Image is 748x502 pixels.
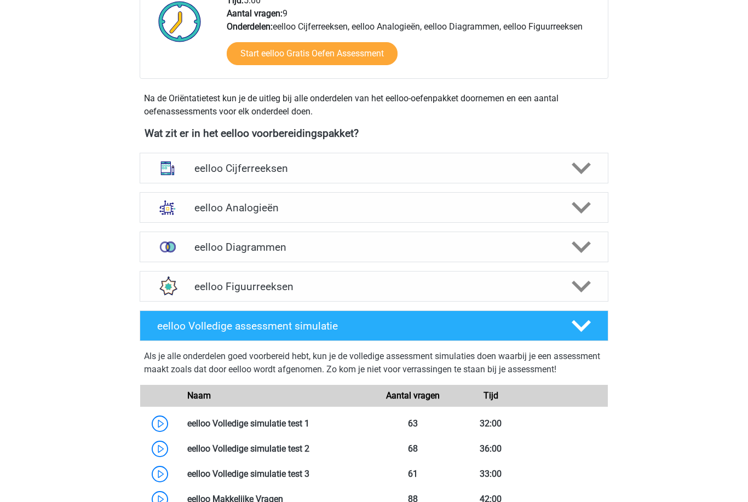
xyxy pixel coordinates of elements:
[153,272,182,301] img: figuurreeksen
[144,350,604,380] div: Als je alle onderdelen goed voorbereid hebt, kun je de volledige assessment simulaties doen waarb...
[135,192,613,223] a: analogieen eelloo Analogieën
[452,389,530,402] div: Tijd
[374,389,452,402] div: Aantal vragen
[135,153,613,183] a: cijferreeksen eelloo Cijferreeksen
[179,389,374,402] div: Naam
[227,21,273,32] b: Onderdelen:
[227,42,398,65] a: Start eelloo Gratis Oefen Assessment
[135,232,613,262] a: venn diagrammen eelloo Diagrammen
[194,241,553,253] h4: eelloo Diagrammen
[194,280,553,293] h4: eelloo Figuurreeksen
[157,320,554,332] h4: eelloo Volledige assessment simulatie
[194,201,553,214] h4: eelloo Analogieën
[153,193,182,222] img: analogieen
[179,442,374,455] div: eelloo Volledige simulatie test 2
[135,310,613,341] a: eelloo Volledige assessment simulatie
[135,271,613,302] a: figuurreeksen eelloo Figuurreeksen
[153,233,182,261] img: venn diagrammen
[194,162,553,175] h4: eelloo Cijferreeksen
[179,468,374,481] div: eelloo Volledige simulatie test 3
[227,8,283,19] b: Aantal vragen:
[140,92,608,118] div: Na de Oriëntatietest kun je de uitleg bij alle onderdelen van het eelloo-oefenpakket doornemen en...
[145,127,603,140] h4: Wat zit er in het eelloo voorbereidingspakket?
[153,154,182,182] img: cijferreeksen
[179,417,374,430] div: eelloo Volledige simulatie test 1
